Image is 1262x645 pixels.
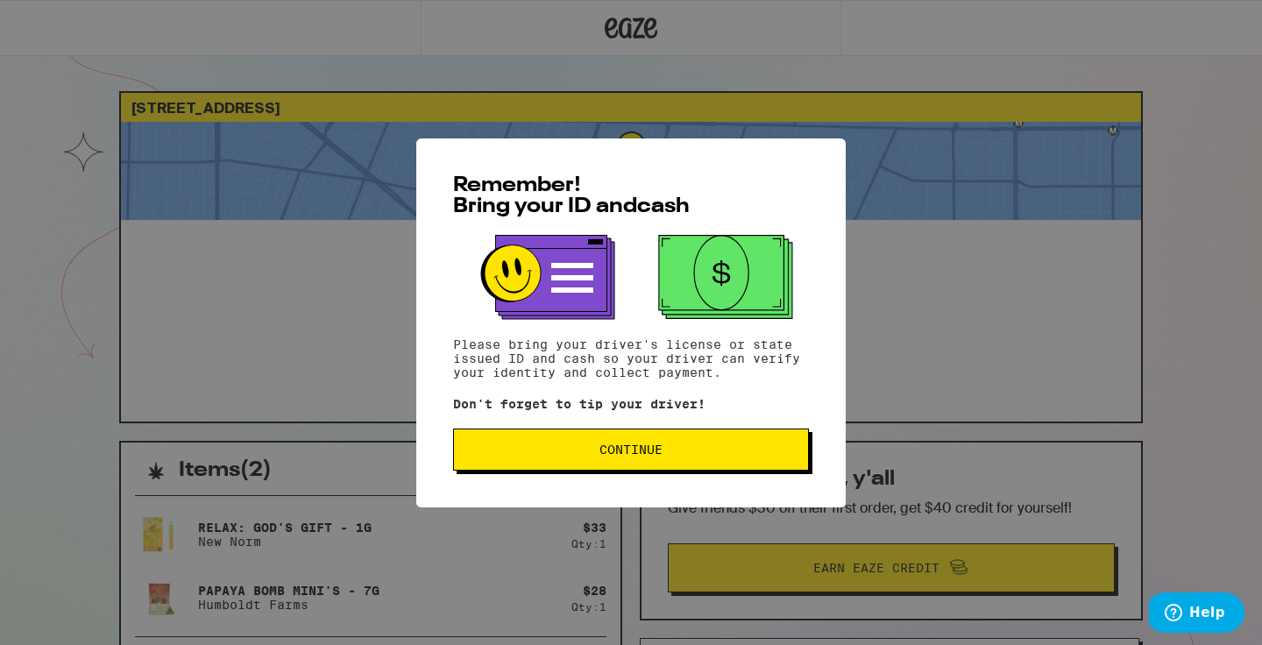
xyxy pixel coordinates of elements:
[599,443,663,456] span: Continue
[453,337,809,379] p: Please bring your driver's license or state issued ID and cash so your driver can verify your ide...
[453,397,809,411] p: Don't forget to tip your driver!
[453,175,690,217] span: Remember! Bring your ID and cash
[453,429,809,471] button: Continue
[1149,592,1244,636] iframe: Opens a widget where you can find more information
